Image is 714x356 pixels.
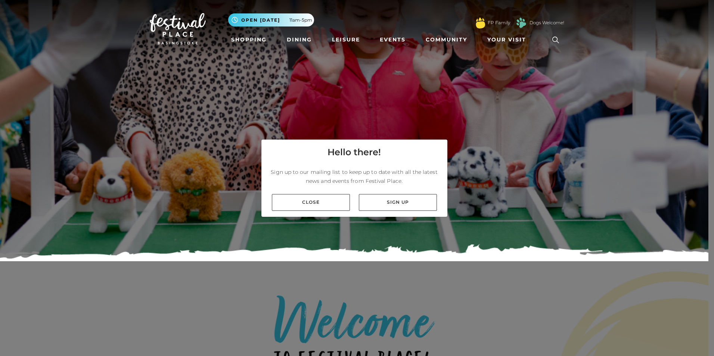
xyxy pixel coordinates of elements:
[530,19,564,26] a: Dogs Welcome!
[284,33,315,47] a: Dining
[329,33,363,47] a: Leisure
[228,13,314,26] button: Open [DATE] 11am-5pm
[484,33,533,47] a: Your Visit
[241,17,280,24] span: Open [DATE]
[359,194,437,211] a: Sign up
[487,36,526,44] span: Your Visit
[267,168,441,185] p: Sign up to our mailing list to keep up to date with all the latest news and events from Festival ...
[228,33,270,47] a: Shopping
[150,13,206,44] img: Festival Place Logo
[488,19,510,26] a: FP Family
[289,17,312,24] span: 11am-5pm
[327,146,381,159] h4: Hello there!
[377,33,409,47] a: Events
[272,194,350,211] a: Close
[423,33,470,47] a: Community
